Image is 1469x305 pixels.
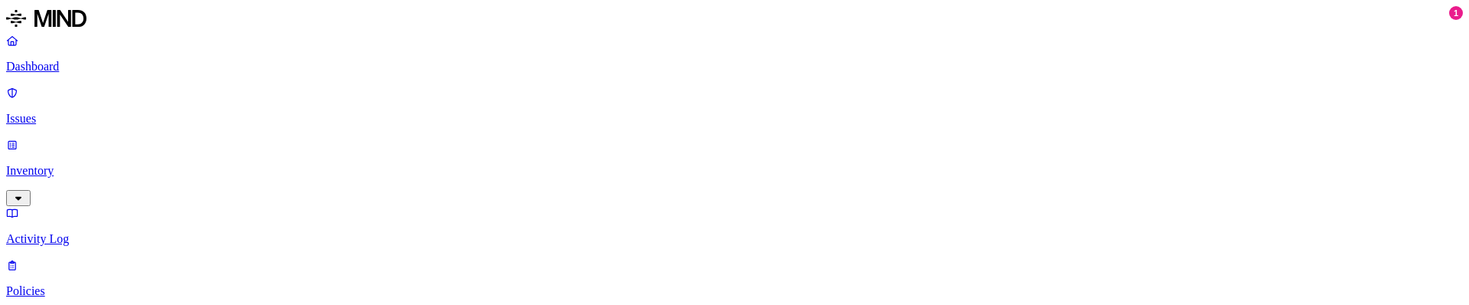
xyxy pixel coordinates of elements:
p: Policies [6,284,1463,298]
div: 1 [1449,6,1463,20]
a: Policies [6,258,1463,298]
img: MIND [6,6,86,31]
a: Inventory [6,138,1463,204]
a: Dashboard [6,34,1463,74]
p: Inventory [6,164,1463,178]
a: Activity Log [6,206,1463,246]
p: Activity Log [6,232,1463,246]
a: Issues [6,86,1463,126]
p: Issues [6,112,1463,126]
p: Dashboard [6,60,1463,74]
a: MIND [6,6,1463,34]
